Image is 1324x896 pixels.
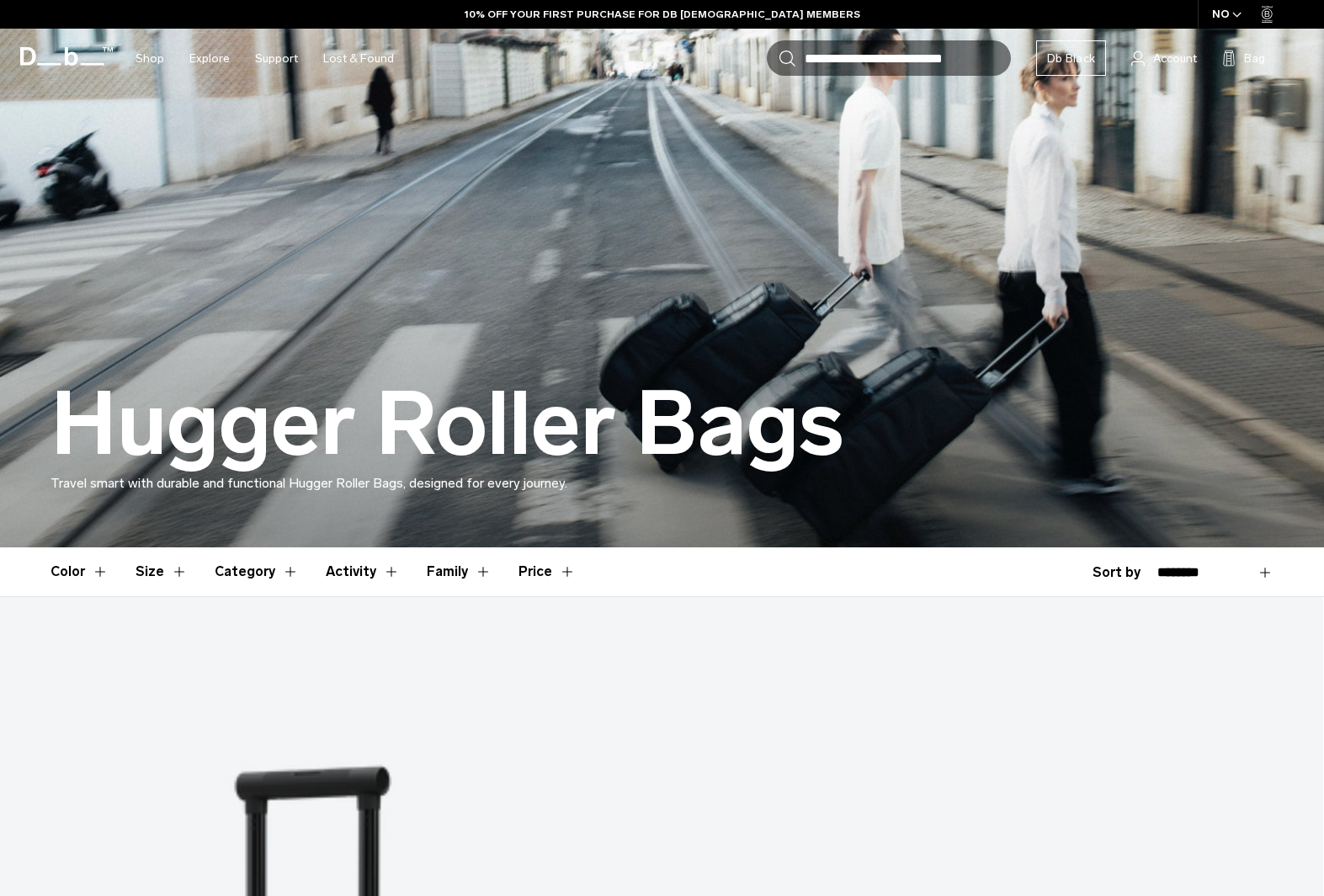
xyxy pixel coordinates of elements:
[1153,50,1197,67] span: Account
[427,547,492,596] button: Toggle Filter
[136,547,188,596] button: Toggle Filter
[326,547,400,596] button: Toggle Filter
[465,7,860,22] a: 10% OFF YOUR FIRST PURCHASE FOR DB [DEMOGRAPHIC_DATA] MEMBERS
[136,29,164,88] a: Shop
[51,376,844,473] h1: Hugger Roller Bags
[123,29,407,88] nav: Main Navigation
[1244,50,1265,67] span: Bag
[189,29,230,88] a: Explore
[1131,48,1197,68] a: Account
[51,547,109,596] button: Toggle Filter
[1036,40,1106,76] a: Db Black
[255,29,298,88] a: Support
[215,547,299,596] button: Toggle Filter
[51,475,567,491] span: Travel smart with durable and functional Hugger Roller Bags, designed for every journey.
[323,29,394,88] a: Lost & Found
[1222,48,1265,68] button: Bag
[518,547,576,596] button: Toggle Price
